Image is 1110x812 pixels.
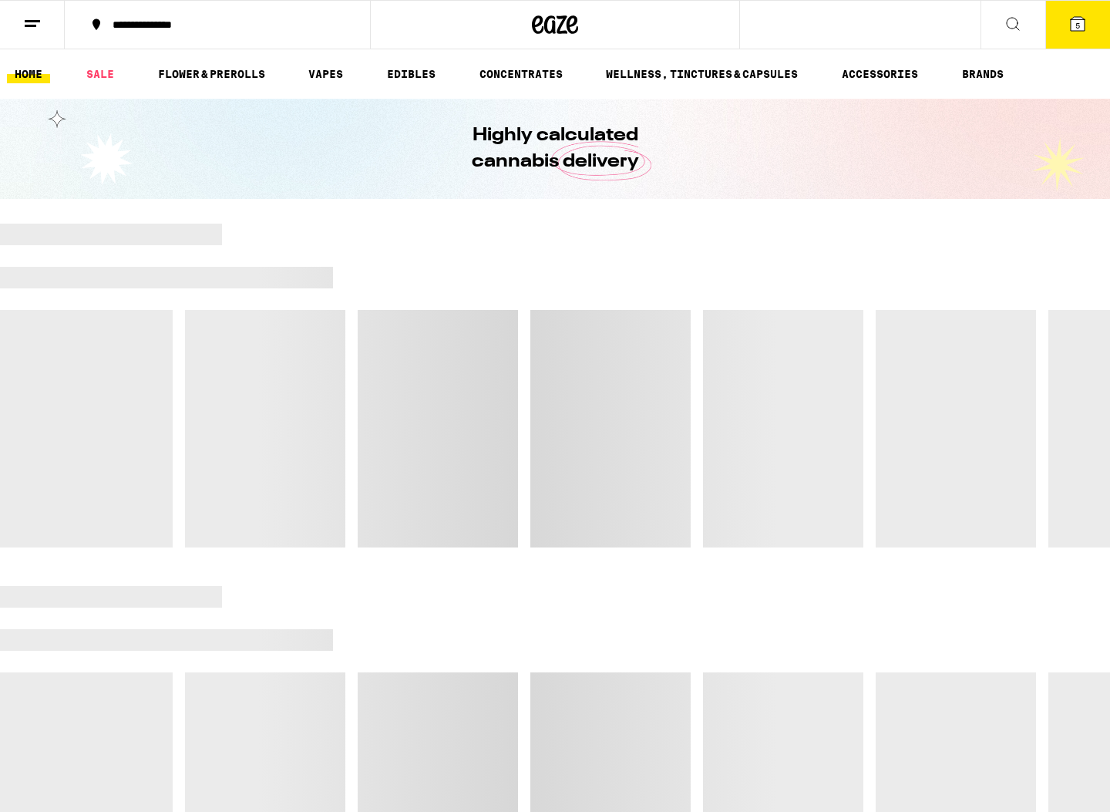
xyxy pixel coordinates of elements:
[954,65,1011,83] a: BRANDS
[79,65,122,83] a: SALE
[428,123,682,175] h1: Highly calculated cannabis delivery
[7,65,50,83] a: HOME
[301,65,351,83] a: VAPES
[379,65,443,83] a: EDIBLES
[834,65,926,83] a: ACCESSORIES
[150,65,273,83] a: FLOWER & PREROLLS
[598,65,806,83] a: WELLNESS, TINCTURES & CAPSULES
[1045,1,1110,49] button: 5
[1075,21,1080,30] span: 5
[472,65,570,83] a: CONCENTRATES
